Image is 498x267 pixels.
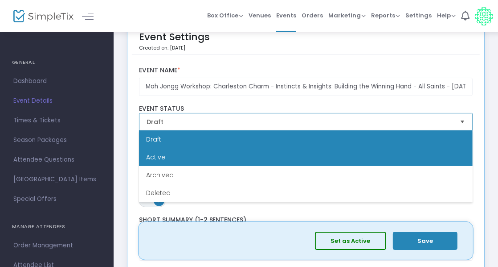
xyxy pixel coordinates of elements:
label: Event Status [139,105,473,113]
span: Season Packages [13,134,100,146]
p: Created on: [DATE] [139,44,210,52]
span: Draft [146,135,161,144]
input: Enter Event Name [139,78,473,96]
button: Select [456,113,469,130]
span: Active [146,153,165,162]
button: Set as Active [315,232,386,250]
span: Short Summary (1-2 Sentences) [139,215,247,224]
span: Dashboard [13,75,100,87]
label: Event Name [139,67,473,75]
button: Save [393,232,457,250]
span: Special Offers [13,193,100,205]
h4: GENERAL [12,54,102,71]
div: Event Settings [139,28,210,54]
span: Event Details [13,95,100,107]
span: Box Office [207,11,243,20]
span: Help [437,11,456,20]
span: Venues [249,4,271,27]
span: Settings [405,4,432,27]
span: Reports [371,11,400,20]
span: Events [276,4,296,27]
span: Order Management [13,240,100,251]
span: Deleted [146,188,171,197]
span: Draft [147,117,453,126]
span: [GEOGRAPHIC_DATA] Items [13,174,100,185]
span: Archived [146,171,174,179]
span: Attendee Questions [13,154,100,166]
span: Marketing [328,11,366,20]
h4: MANAGE ATTENDEES [12,218,102,236]
span: Times & Tickets [13,115,100,126]
span: Orders [302,4,323,27]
